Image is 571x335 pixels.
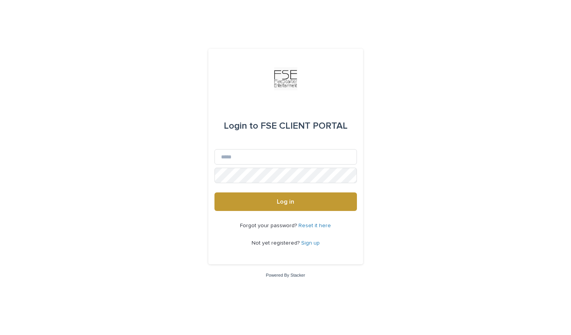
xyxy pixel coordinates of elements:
img: Km9EesSdRbS9ajqhBzyo [274,67,297,90]
span: Not yet registered? [252,240,301,246]
button: Log in [214,192,357,211]
div: FSE CLIENT PORTAL [224,115,348,137]
a: Reset it here [298,223,331,228]
span: Login to [224,121,258,131]
span: Log in [277,199,294,205]
a: Sign up [301,240,320,246]
span: Forgot your password? [240,223,298,228]
a: Powered By Stacker [266,273,305,277]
